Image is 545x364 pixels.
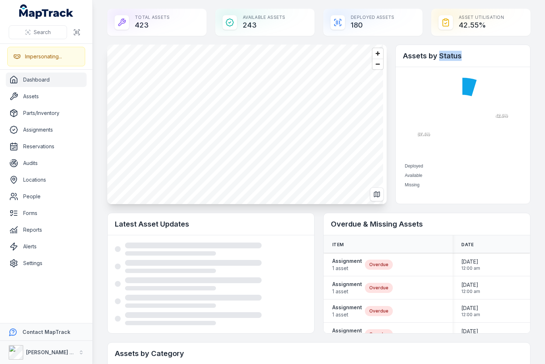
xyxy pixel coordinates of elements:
span: 12:00 am [461,312,480,318]
div: Overdue [365,329,393,339]
span: 12:00 am [461,265,480,271]
a: MapTrack [19,4,74,19]
strong: Assignment [332,304,362,311]
span: Item [332,242,344,248]
span: 1 asset [332,265,362,272]
span: [DATE] [461,305,480,312]
time: 31/07/2025, 12:00:00 am [461,258,480,271]
div: Impersonating... [25,53,62,60]
h2: Latest Asset Updates [115,219,307,229]
a: Assets [6,89,87,104]
a: Assignment1 asset [332,304,362,318]
span: Deployed [405,164,423,169]
span: [DATE] [461,328,480,335]
strong: Assignment [332,257,362,265]
a: Forms [6,206,87,220]
a: Parts/Inventory [6,106,87,120]
a: Reservations [6,139,87,154]
h2: Assets by Category [115,348,523,359]
time: 13/09/2025, 12:00:00 am [461,305,480,318]
span: 1 asset [332,288,362,295]
a: Locations [6,173,87,187]
a: Dashboard [6,73,87,87]
a: Alerts [6,239,87,254]
button: Zoom in [373,48,383,59]
strong: [PERSON_NAME] Group [26,349,86,355]
h2: Overdue & Missing Assets [331,219,523,229]
a: People [6,189,87,204]
strong: Contact MapTrack [22,329,70,335]
button: Search [9,25,67,39]
span: [DATE] [461,281,480,289]
a: Assignment1 asset [332,257,362,272]
span: Available [405,173,422,178]
div: Overdue [365,260,393,270]
h2: Assets by Status [403,51,523,61]
span: Date [461,242,474,248]
span: Missing [405,182,420,187]
a: Assignment1 asset [332,281,362,295]
canvas: Map [107,45,383,204]
span: 1 asset [332,311,362,318]
button: Zoom out [373,59,383,69]
a: Reports [6,223,87,237]
div: Overdue [365,283,393,293]
a: Assignments [6,123,87,137]
strong: Assignment [332,327,362,334]
div: Overdue [365,306,393,316]
a: Settings [6,256,87,270]
time: 14/09/2025, 12:00:00 am [461,281,480,294]
button: Switch to Map View [370,187,384,201]
time: 17/09/2025, 12:00:00 am [461,328,480,341]
a: Assignment [332,327,362,342]
span: [DATE] [461,258,480,265]
strong: Assignment [332,281,362,288]
span: Search [34,29,51,36]
a: Audits [6,156,87,170]
span: 12:00 am [461,289,480,294]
